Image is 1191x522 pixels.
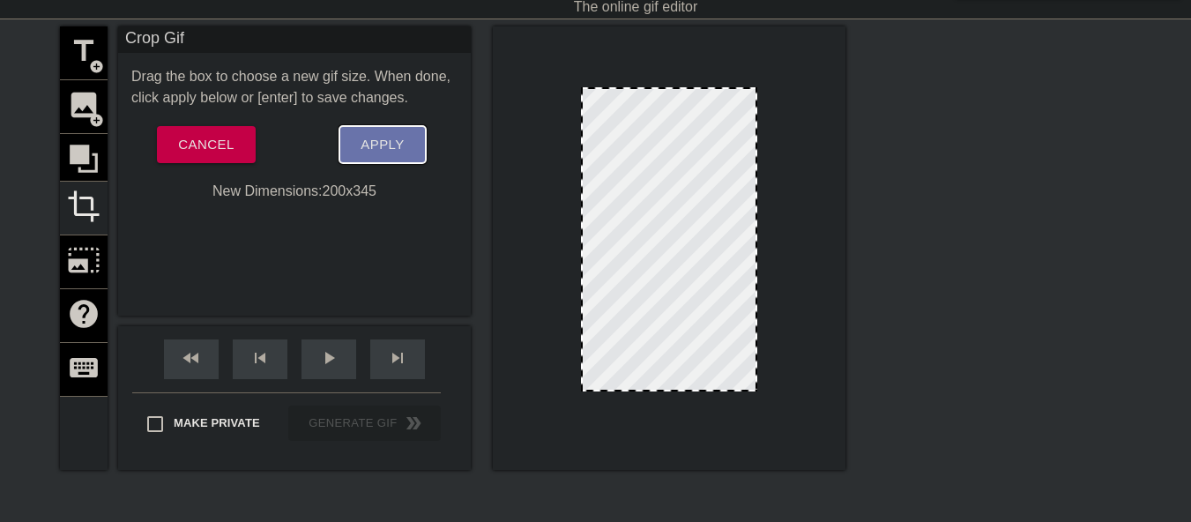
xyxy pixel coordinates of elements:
[118,26,471,53] div: Crop Gif
[174,414,260,432] span: Make Private
[181,347,202,369] span: fast_rewind
[157,126,255,163] button: Cancel
[339,126,425,163] button: Apply
[67,190,100,223] span: crop
[118,66,471,108] div: Drag the box to choose a new gif size. When done, click apply below or [enter] to save changes.
[178,133,234,156] span: Cancel
[361,133,404,156] span: Apply
[387,347,408,369] span: skip_next
[318,347,339,369] span: play_arrow
[249,347,271,369] span: skip_previous
[118,181,471,202] div: New Dimensions: 200 x 345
